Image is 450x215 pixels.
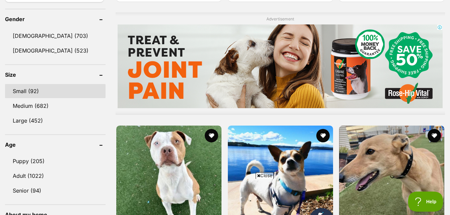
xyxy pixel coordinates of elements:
[5,84,106,98] a: Small (92)
[5,142,106,148] header: Age
[5,114,106,128] a: Large (452)
[205,129,218,142] button: favourite
[103,182,347,212] iframe: Advertisement
[256,172,274,179] span: Close
[118,24,443,108] iframe: Advertisement
[5,154,106,168] a: Puppy (205)
[5,44,106,58] a: [DEMOGRAPHIC_DATA] (523)
[116,12,445,115] div: Advertisement
[428,129,441,142] button: favourite
[5,184,106,198] a: Senior (94)
[5,169,106,183] a: Adult (1022)
[5,29,106,43] a: [DEMOGRAPHIC_DATA] (703)
[5,72,106,78] header: Size
[316,129,329,142] button: favourite
[5,16,106,22] header: Gender
[408,192,443,212] iframe: Help Scout Beacon - Open
[5,99,106,113] a: Medium (682)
